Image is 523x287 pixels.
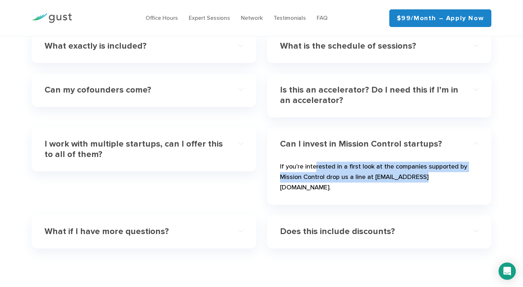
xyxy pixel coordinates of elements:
h4: What if I have more questions? [45,227,223,237]
h4: Can my cofounders come? [45,85,223,95]
p: If you’re interested in a first look at the companies supported by Mission Control drop us a line... [280,162,479,196]
a: Expert Sessions [189,14,230,21]
h4: What exactly is included? [45,41,223,51]
h4: Is this an accelerator? Do I need this if I’m in an accelerator? [280,85,459,106]
h4: Can I invest in Mission Control startups? [280,139,459,149]
h4: I work with multiple startups, can I offer this to all of them? [45,139,223,160]
a: $99/month – Apply Now [389,9,492,27]
div: Open Intercom Messenger [499,263,516,280]
h4: Does this include discounts? [280,227,459,237]
img: Gust Logo [32,13,72,23]
h4: What is the schedule of sessions? [280,41,459,51]
a: Office Hours [146,14,178,21]
a: FAQ [317,14,327,21]
a: Testimonials [274,14,306,21]
a: Network [241,14,263,21]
